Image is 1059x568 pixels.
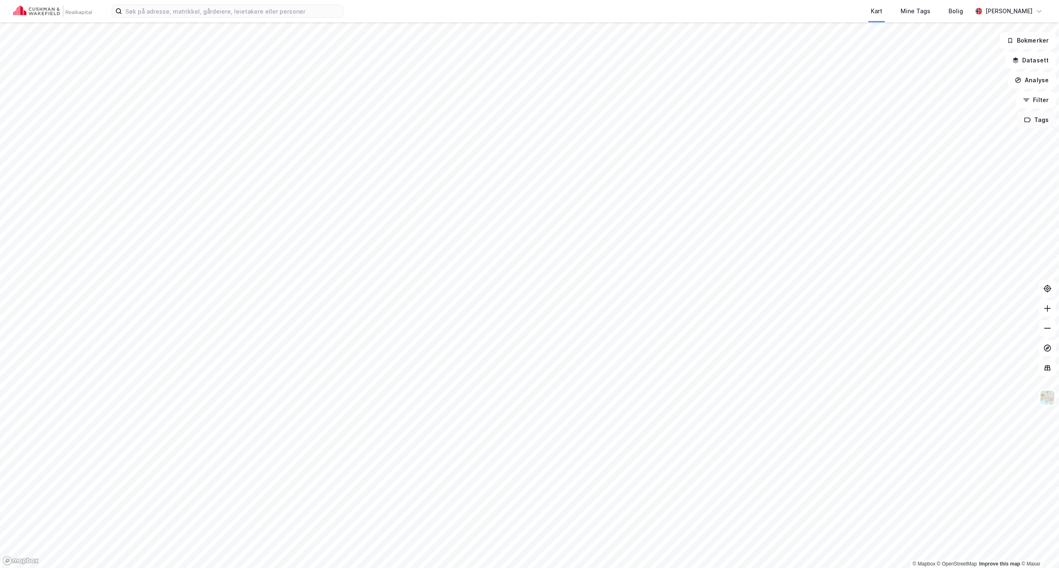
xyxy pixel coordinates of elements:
div: Mine Tags [901,6,930,16]
img: Z [1040,390,1055,406]
button: Analyse [1008,72,1056,88]
button: Filter [1016,92,1056,108]
input: Søk på adresse, matrikkel, gårdeiere, leietakere eller personer [122,5,343,17]
button: Tags [1017,112,1056,128]
div: Bolig [949,6,963,16]
div: Kart [871,6,882,16]
iframe: Chat Widget [1018,528,1059,568]
div: [PERSON_NAME] [985,6,1033,16]
button: Bokmerker [1000,32,1056,49]
img: cushman-wakefield-realkapital-logo.202ea83816669bd177139c58696a8fa1.svg [13,5,92,17]
a: Improve this map [979,561,1020,567]
button: Datasett [1005,52,1056,69]
a: Mapbox homepage [2,556,39,566]
a: Mapbox [913,561,935,567]
a: OpenStreetMap [937,561,977,567]
div: Kontrollprogram for chat [1018,528,1059,568]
